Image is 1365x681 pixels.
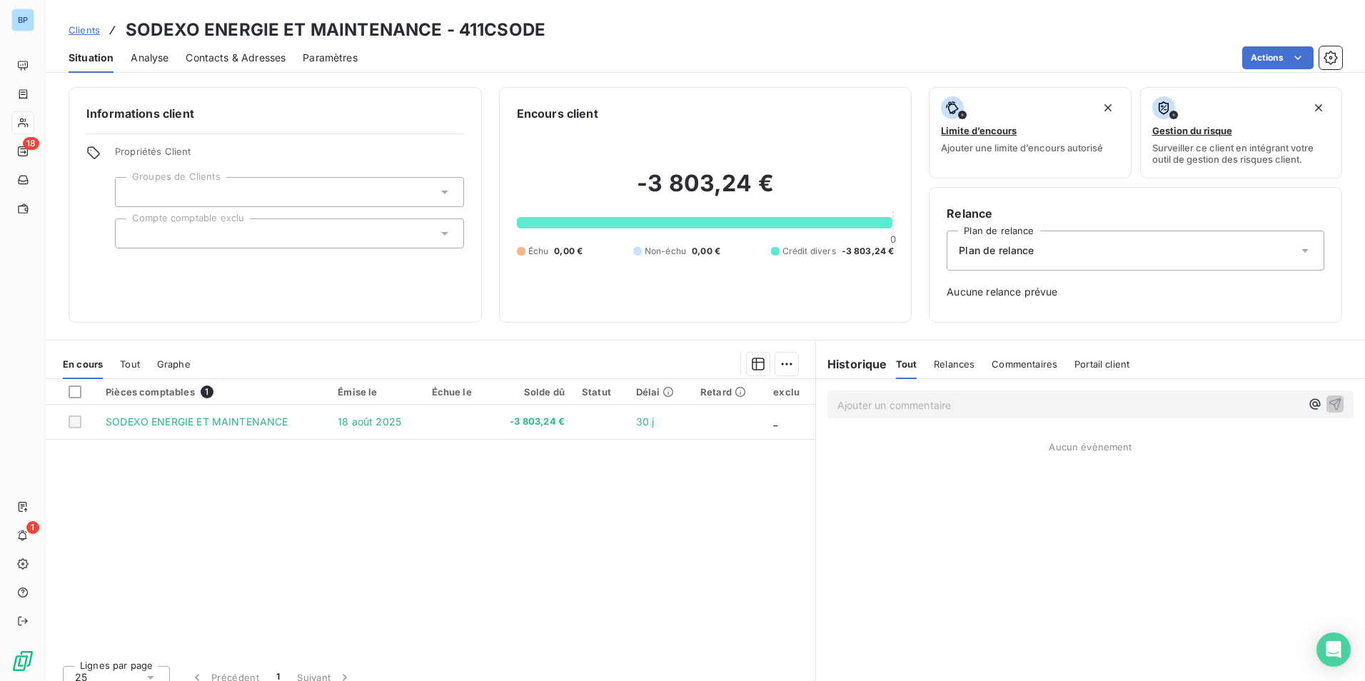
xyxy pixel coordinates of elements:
div: BP [11,9,34,31]
span: Crédit divers [782,245,836,258]
span: Analyse [131,51,168,65]
div: Solde dû [498,386,565,398]
span: Tout [896,358,917,370]
h6: Informations client [86,105,464,122]
span: _ [773,415,777,428]
span: 0,00 € [554,245,583,258]
button: Actions [1242,46,1314,69]
span: Propriétés Client [115,146,464,166]
span: Commentaires [992,358,1057,370]
h6: Relance [947,205,1324,222]
h2: -3 803,24 € [517,169,895,212]
span: Aucune relance prévue [947,285,1324,299]
span: 0 [890,233,896,245]
span: Surveiller ce client en intégrant votre outil de gestion des risques client. [1152,142,1330,165]
span: -3 803,24 € [498,415,565,429]
button: Gestion du risqueSurveiller ce client en intégrant votre outil de gestion des risques client. [1140,87,1342,178]
span: 18 [23,137,39,150]
span: Paramètres [303,51,358,65]
span: Graphe [157,358,191,370]
button: Limite d’encoursAjouter une limite d’encours autorisé [929,87,1131,178]
span: Portail client [1074,358,1129,370]
span: 1 [26,521,39,534]
span: Ajouter une limite d’encours autorisé [941,142,1103,153]
span: Situation [69,51,114,65]
span: Clients [69,24,100,36]
div: Délai [636,386,683,398]
input: Ajouter une valeur [127,186,138,198]
h3: SODEXO ENERGIE ET MAINTENANCE - 411CSODE [126,17,545,43]
div: Retard [700,386,756,398]
span: Gestion du risque [1152,125,1232,136]
div: exclu [773,386,807,398]
span: SODEXO ENERGIE ET MAINTENANCE [106,415,288,428]
h6: Encours client [517,105,598,122]
span: 1 [201,385,213,398]
span: Relances [934,358,974,370]
span: 30 j [636,415,655,428]
span: Plan de relance [959,243,1034,258]
img: Logo LeanPay [11,650,34,672]
span: Aucun évènement [1049,441,1132,453]
a: Clients [69,23,100,37]
span: Non-échu [645,245,686,258]
input: Ajouter une valeur [127,227,138,240]
div: Émise le [338,386,414,398]
span: Limite d’encours [941,125,1017,136]
div: Statut [582,386,619,398]
span: 0,00 € [692,245,720,258]
span: 18 août 2025 [338,415,401,428]
div: Open Intercom Messenger [1316,632,1351,667]
span: Tout [120,358,140,370]
h6: Historique [816,355,887,373]
div: Pièces comptables [106,385,321,398]
div: Échue le [432,386,481,398]
span: En cours [63,358,103,370]
span: -3 803,24 € [842,245,895,258]
span: Échu [528,245,549,258]
span: Contacts & Adresses [186,51,286,65]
